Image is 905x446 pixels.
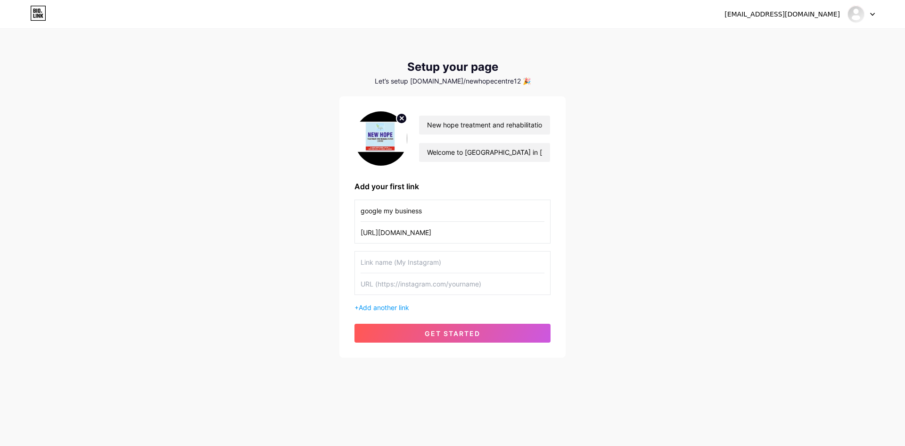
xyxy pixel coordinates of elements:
[361,273,544,295] input: URL (https://instagram.com/yourname)
[425,329,480,337] span: get started
[354,111,407,166] img: profile pic
[339,77,566,85] div: Let’s setup [DOMAIN_NAME]/newhopecentre12 🎉
[354,303,551,312] div: +
[419,116,550,135] input: Your name
[419,143,550,162] input: bio
[847,5,865,23] img: newhopecentre12
[359,303,409,311] span: Add another link
[354,324,551,343] button: get started
[361,222,544,243] input: URL (https://instagram.com/yourname)
[354,181,551,192] div: Add your first link
[361,252,544,273] input: Link name (My Instagram)
[339,60,566,74] div: Setup your page
[724,9,840,19] div: [EMAIL_ADDRESS][DOMAIN_NAME]
[361,200,544,221] input: Link name (My Instagram)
